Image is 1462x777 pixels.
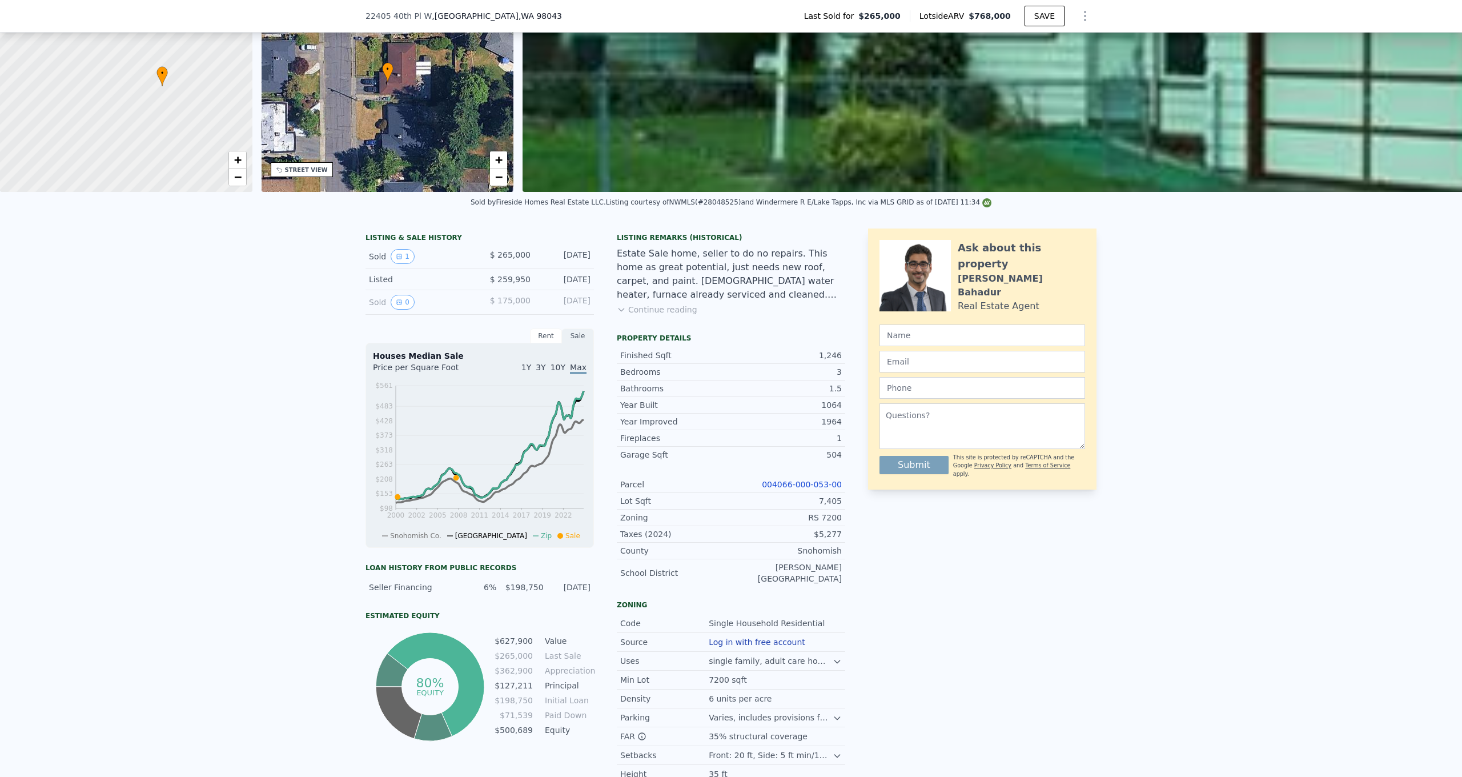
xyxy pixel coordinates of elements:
button: View historical data [391,249,415,264]
div: Sold [369,295,471,310]
div: Zoning [620,512,731,523]
tspan: $428 [375,417,393,425]
td: Paid Down [543,709,594,722]
td: $71,539 [494,709,533,722]
div: Bathrooms [620,383,731,394]
div: Fireplaces [620,432,731,444]
div: 3 [731,366,842,378]
div: Houses Median Sale [373,350,587,362]
tspan: 80% [416,676,444,690]
tspan: 2002 [408,511,425,519]
td: Last Sale [543,650,594,662]
div: Estate Sale home, seller to do no repairs. This home as great potential, just needs new roof, car... [617,247,845,302]
div: Ask about this property [958,240,1085,272]
div: Parcel [620,479,731,490]
span: $ 259,950 [490,275,531,284]
tspan: 2011 [471,511,488,519]
div: Uses [620,655,709,667]
td: Initial Loan [543,694,594,707]
span: , WA 98043 [519,11,562,21]
div: • [382,62,393,82]
td: $627,900 [494,635,533,647]
div: [DATE] [551,582,591,593]
div: Min Lot [620,674,709,686]
input: Name [879,325,1085,346]
td: $127,211 [494,679,533,692]
div: Parking [620,712,709,723]
a: Zoom out [229,169,246,186]
a: Zoom in [229,151,246,169]
a: Zoom in [490,151,507,169]
div: Property details [617,334,845,343]
tspan: 2022 [555,511,572,519]
span: − [495,170,503,184]
tspan: equity [416,688,444,696]
div: Sale [562,329,594,343]
tspan: $373 [375,431,393,439]
tspan: 2014 [492,511,509,519]
span: 1Y [521,363,531,372]
div: STREET VIEW [285,166,328,174]
tspan: 2017 [513,511,531,519]
td: Value [543,635,594,647]
div: 6% [456,582,496,593]
span: • [156,68,168,78]
img: NWMLS Logo [982,198,991,207]
span: 3Y [536,363,545,372]
a: 004066-000-053-00 [762,480,842,489]
div: 35% structural coverage [709,731,810,742]
div: 7200 sqft [709,674,749,686]
tspan: $98 [380,504,393,512]
span: $768,000 [969,11,1011,21]
div: Bedrooms [620,366,731,378]
span: Zip [541,532,552,540]
div: Setbacks [620,750,709,761]
td: $500,689 [494,724,533,736]
div: RS 7200 [731,512,842,523]
div: School District [620,567,731,579]
div: LISTING & SALE HISTORY [365,233,594,245]
div: Single Household Residential [709,618,827,629]
button: SAVE [1025,6,1065,26]
button: View historical data [391,295,415,310]
div: Seller Financing [369,582,449,593]
span: + [234,153,241,167]
span: Lotside ARV [919,10,969,22]
div: $198,750 [503,582,543,593]
div: 504 [731,449,842,460]
td: $265,000 [494,650,533,662]
tspan: $561 [375,382,393,390]
button: Submit [879,456,949,474]
div: Listing courtesy of NWMLS (#28048525) and Windermere R E/Lake Tapps, Inc via MLS GRID as of [DATE... [606,198,991,206]
span: + [495,153,503,167]
div: [DATE] [540,274,591,285]
div: Sold [369,249,471,264]
div: Estimated Equity [365,611,594,620]
div: Garage Sqft [620,449,731,460]
tspan: 2008 [450,511,468,519]
span: 10Y [551,363,565,372]
div: • [156,66,168,86]
div: Zoning [617,600,845,610]
span: Sale [565,532,580,540]
span: $ 265,000 [490,250,531,259]
div: [DATE] [540,249,591,264]
div: $5,277 [731,528,842,540]
span: $265,000 [858,10,901,22]
div: FAR [620,731,709,742]
div: [PERSON_NAME] Bahadur [958,272,1085,299]
button: Show Options [1074,5,1096,27]
div: Taxes (2024) [620,528,731,540]
div: Year Improved [620,416,731,427]
span: Max [570,363,587,374]
tspan: 2005 [429,511,447,519]
div: Sold by Fireside Homes Real Estate LLC . [471,198,606,206]
div: County [620,545,731,556]
tspan: 2019 [533,511,551,519]
tspan: $263 [375,460,393,468]
div: 1064 [731,399,842,411]
div: Year Built [620,399,731,411]
span: , [GEOGRAPHIC_DATA] [432,10,562,22]
button: Continue reading [617,304,697,315]
span: 22405 40th Pl W [365,10,432,22]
